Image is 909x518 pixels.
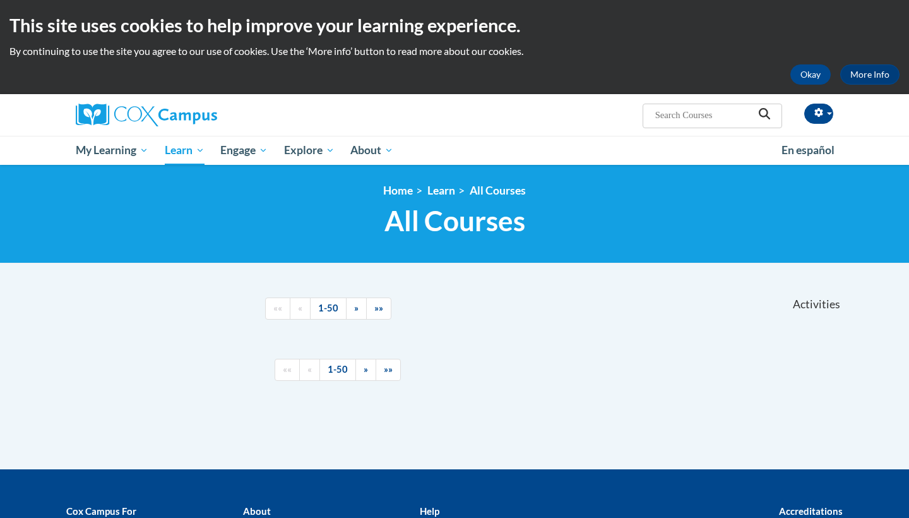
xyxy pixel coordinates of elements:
span: »» [374,303,383,313]
span: « [298,303,302,313]
span: En español [781,143,835,157]
a: More Info [840,64,900,85]
span: « [307,364,312,375]
a: En español [773,137,843,164]
a: End [376,359,401,381]
a: All Courses [470,184,526,197]
b: Accreditations [779,505,843,517]
a: 1-50 [310,298,347,320]
span: Explore [284,143,335,158]
span: Learn [165,143,205,158]
a: Learn [157,136,213,165]
img: Cox Campus [76,104,217,126]
a: Home [383,184,413,197]
div: Main menu [57,136,852,165]
button: Okay [790,64,831,85]
span: All Courses [384,204,525,238]
span: »» [384,364,393,375]
a: End [366,298,391,320]
span: Activities [793,298,840,311]
a: Next [346,298,367,320]
p: By continuing to use the site you agree to our use of cookies. Use the ‘More info’ button to read... [9,44,900,58]
a: About [343,136,402,165]
span: » [364,364,368,375]
input: Search Courses [654,107,755,123]
span: » [354,303,359,313]
a: Engage [212,136,276,165]
span: My Learning [76,143,148,158]
a: Explore [276,136,343,165]
b: Help [420,505,439,517]
b: About [243,505,271,517]
a: Previous [290,298,311,320]
button: Search [755,107,774,124]
span: «« [273,303,282,313]
a: Next [355,359,376,381]
h2: This site uses cookies to help improve your learning experience. [9,13,900,38]
a: Begining [265,298,290,320]
span: «« [283,364,292,375]
a: Cox Campus [76,104,316,126]
a: Begining [275,359,300,381]
a: My Learning [68,136,157,165]
span: About [350,143,393,158]
a: Learn [427,184,455,197]
a: Previous [299,359,320,381]
button: Account Settings [804,104,833,124]
b: Cox Campus For [66,505,136,517]
a: 1-50 [319,359,356,381]
span: Engage [220,143,268,158]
